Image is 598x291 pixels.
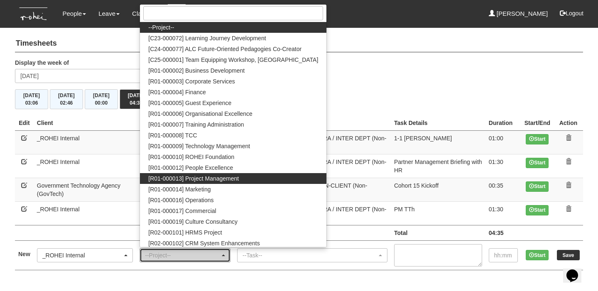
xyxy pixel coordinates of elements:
[148,45,301,53] span: [C24-000077] ALC Future-Oriented Pedagogies Co-Creator
[15,59,69,67] label: Display the week of
[148,164,233,172] span: [R01-000012] People Excellence
[148,34,266,42] span: [C23-000072] Learning Journey Development
[526,134,549,144] button: Start
[485,178,521,201] td: 00:35
[60,100,73,106] span: 02:46
[85,89,118,109] button: [DATE]00:00
[148,228,222,237] span: [R02-000101] HRMS Project
[563,258,590,283] iframe: chat widget
[148,174,239,183] span: [R01-000013] Project Management
[145,251,220,259] div: --Project--
[148,196,213,204] span: [R01-000016] Operations
[37,248,133,262] button: _ROHEI Internal
[132,4,155,23] a: Claims
[136,178,234,201] td: [O24-003893] GovTech - ELP Module #1
[15,89,583,109] div: Timesheet Week Summary
[148,66,245,75] span: [R01-000002] Business Development
[25,100,38,106] span: 03:06
[391,201,485,225] td: PM TTh
[526,158,549,168] button: Start
[489,4,548,23] a: [PERSON_NAME]
[485,115,521,131] th: Duration
[485,225,521,240] td: 04:35
[34,201,136,225] td: _ROHEI Internal
[394,230,407,236] b: Total
[485,130,521,154] td: 01:00
[130,100,142,106] span: 04:35
[243,251,377,259] div: --Task--
[148,142,250,150] span: [R01-000009] Technology Management
[148,131,197,139] span: [R01-000008] TCC
[391,178,485,201] td: Cohort 15 Kickoff
[120,89,153,109] button: [DATE]04:35
[526,250,549,260] button: Start
[237,248,387,262] button: --Task--
[485,154,521,178] td: 01:30
[34,178,136,201] td: Government Technology Agency (GovTech)
[136,154,234,178] td: [R01-000013] Project Management
[15,35,583,52] h4: Timesheets
[148,153,234,161] span: [R01-000010] ROHEI Foundation
[148,239,260,247] span: [R02-000102] CRM System Enhancements
[42,251,123,259] div: _ROHEI Internal
[95,100,108,106] span: 00:00
[148,23,174,32] span: --Project--
[554,115,583,131] th: Action
[148,218,238,226] span: [R01-000019] Culture Consultancy
[148,77,235,86] span: [R01-000003] Corporate Services
[15,115,34,131] th: Edit
[526,181,549,192] button: Start
[136,201,234,225] td: [R01-000013] Project Management
[489,248,518,262] input: hh:mm
[554,3,589,23] button: Logout
[136,130,234,154] td: [R01-000013] Project Management
[485,201,521,225] td: 01:30
[98,4,120,23] a: Leave
[62,4,86,23] a: People
[521,115,554,131] th: Start/End
[148,56,318,64] span: [C25-000001] Team Equipping Workshop, [GEOGRAPHIC_DATA]
[148,110,252,118] span: [R01-000006] Organisational Excellence
[391,115,485,131] th: Task Details
[391,130,485,154] td: 1-1 [PERSON_NAME]
[148,88,206,96] span: [R01-000004] Finance
[136,115,234,131] th: Project
[526,205,549,215] button: Start
[148,99,231,107] span: [R01-000005] Guest Experience
[50,89,83,109] button: [DATE]02:46
[148,120,244,129] span: [R01-000007] Training Administration
[140,248,230,262] button: --Project--
[18,250,30,258] label: New
[148,185,211,193] span: [R01-000014] Marketing
[143,6,323,20] input: Search
[148,207,216,215] span: [R01-000017] Commercial
[34,130,136,154] td: _ROHEI Internal
[391,154,485,178] td: Partner Management Briefing with HR
[15,89,48,109] button: [DATE]03:06
[557,250,580,260] input: Save
[34,115,136,131] th: Client
[34,154,136,178] td: _ROHEI Internal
